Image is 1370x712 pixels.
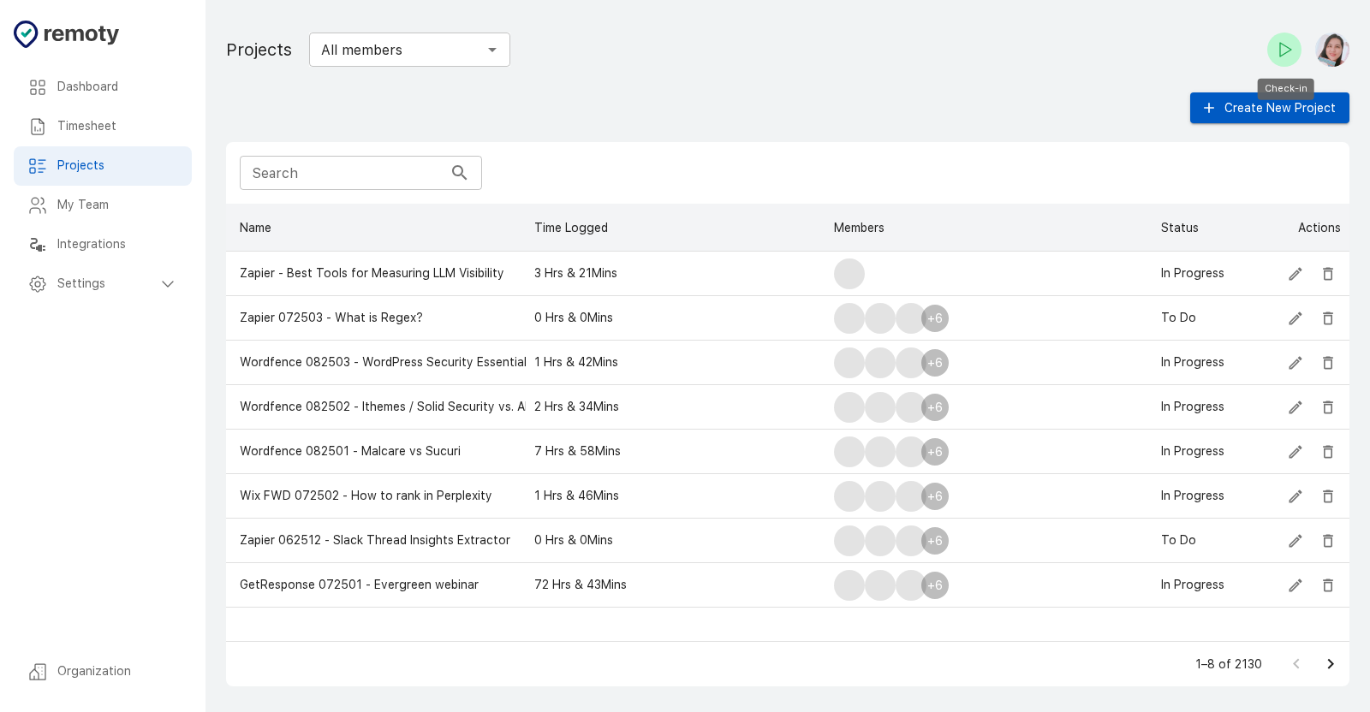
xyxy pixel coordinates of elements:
[920,436,950,467] div: +6
[57,196,178,215] h6: My Team
[1161,487,1224,505] p: In Progress
[1315,528,1341,554] button: Delete
[1315,573,1341,598] button: Delete
[1161,309,1196,327] p: To Do
[14,652,192,691] div: Organization
[1283,528,1308,554] button: Edit
[1161,264,1224,282] p: In Progress
[57,78,178,97] h6: Dashboard
[534,353,618,371] p: 1 Hrs & 42Mins
[57,662,178,681] h6: Organization
[1258,79,1314,100] div: Check-in
[834,204,885,252] div: Members
[1315,350,1341,376] button: Delete
[240,264,504,282] p: Zapier - Best Tools for Measuring LLM Visibility
[526,204,825,252] div: Time Logged
[1313,647,1348,681] button: Go to next page
[240,487,492,505] p: Wix FWD 072502 - How to rank in Perplexity
[1161,353,1224,371] p: In Progress
[1308,26,1349,74] button: Julie May Llanes
[1161,576,1224,594] p: In Progress
[1161,398,1224,416] p: In Progress
[1161,204,1199,252] div: Status
[825,204,1153,252] div: Members
[1315,33,1349,67] img: Julie May Llanes
[1153,204,1281,252] div: Status
[1190,92,1349,124] button: Create New Project
[57,275,158,294] h6: Settings
[920,481,950,512] div: +6
[534,309,613,327] p: 0 Hrs & 0Mins
[57,157,178,175] h6: Projects
[1283,306,1308,331] button: Edit
[1315,439,1341,465] button: Delete
[534,576,627,594] p: 72 Hrs & 43Mins
[240,576,479,594] p: GetResponse 072501 - Evergreen webinar
[57,117,178,136] h6: Timesheet
[14,225,192,264] div: Integrations
[1298,204,1341,252] div: Actions
[240,531,510,549] p: Zapier 062512 - Slack Thread Insights Extractor
[14,146,192,186] div: Projects
[240,353,668,371] p: Wordfence 082503 - WordPress Security Essentials Course - by Wordfence
[920,347,950,378] div: +6
[240,204,271,252] div: Name
[534,398,619,416] p: 2 Hrs & 34Mins
[534,487,619,505] p: 1 Hrs & 46Mins
[240,442,461,460] p: Wordfence 082501 - Malcare vs Sucuri
[1315,395,1341,420] button: Delete
[480,38,504,62] button: Open
[1315,484,1341,509] button: Delete
[920,525,950,556] div: +6
[1283,261,1308,287] button: Edit
[1283,573,1308,598] button: Edit
[226,36,292,63] h1: Projects
[1283,484,1308,509] button: Edit
[240,398,620,416] p: Wordfence 082502 - Ithemes / Solid Security vs. All In One Security
[1315,306,1341,331] button: Delete
[14,186,192,225] div: My Team
[14,107,192,146] div: Timesheet
[1283,395,1308,420] button: Edit
[534,442,621,460] p: 7 Hrs & 58Mins
[14,264,192,304] div: Settings
[534,204,608,252] div: Time Logged
[920,303,950,334] div: +6
[226,204,526,252] div: Name
[920,570,950,601] div: +6
[1161,442,1224,460] p: In Progress
[1315,261,1341,287] button: Delete
[534,264,617,282] p: 3 Hrs & 21Mins
[1195,656,1262,673] p: 1–8 of 2130
[1283,350,1308,376] button: Edit
[534,531,613,549] p: 0 Hrs & 0Mins
[1283,439,1308,465] button: Edit
[240,309,423,327] p: Zapier 072503 - What is Regex?
[1281,204,1349,252] div: Actions
[1267,33,1301,67] button: Check-in
[14,68,192,107] div: Dashboard
[920,392,950,423] div: +6
[57,235,178,254] h6: Integrations
[1161,531,1196,549] p: To Do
